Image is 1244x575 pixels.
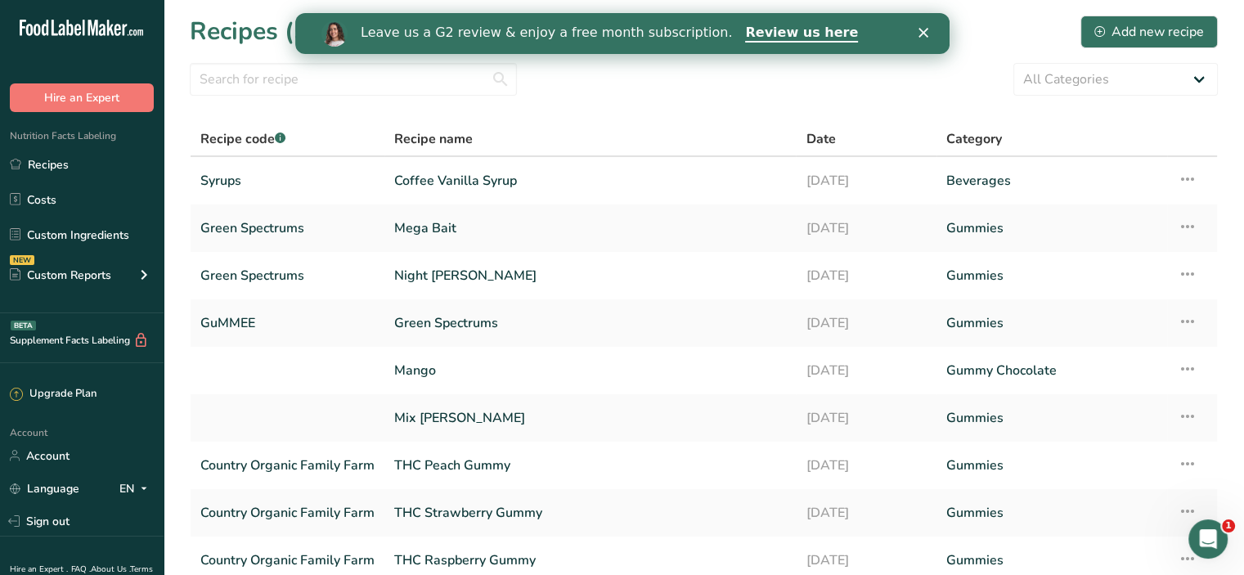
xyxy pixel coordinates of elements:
a: Mix [PERSON_NAME] [394,401,786,435]
a: Night [PERSON_NAME] [394,258,786,293]
a: GuMMEE [200,306,375,340]
a: Country Organic Family Farm [200,448,375,483]
div: BETA [11,321,36,330]
input: Search for recipe [190,63,517,96]
a: Mango [394,353,786,388]
h1: Recipes (52) [190,13,332,50]
a: Green Spectrums [200,211,375,245]
span: 1 [1222,519,1235,532]
a: Gummies [946,306,1157,340]
a: [DATE] [806,164,927,198]
div: NEW [10,255,34,265]
span: Date [806,129,835,149]
iframe: Intercom live chat banner [295,13,950,54]
a: Gummies [946,496,1157,530]
a: Mega Bait [394,211,786,245]
a: [DATE] [806,496,927,530]
a: Coffee Vanilla Syrup [394,164,786,198]
a: Gummies [946,211,1157,245]
a: Country Organic Family Farm [200,496,375,530]
div: Custom Reports [10,267,111,284]
a: [DATE] [806,353,927,388]
button: Hire an Expert [10,83,154,112]
a: Language [10,474,79,503]
a: Beverages [946,164,1157,198]
a: THC Strawberry Gummy [394,496,786,530]
span: Category [946,129,1002,149]
a: [DATE] [806,306,927,340]
a: [DATE] [806,211,927,245]
a: Gummies [946,401,1157,435]
span: Recipe name [394,129,473,149]
button: Add new recipe [1080,16,1218,48]
a: Gummies [946,448,1157,483]
a: [DATE] [806,448,927,483]
a: THC Peach Gummy [394,448,786,483]
a: [DATE] [806,258,927,293]
iframe: Intercom live chat [1188,519,1228,559]
div: EN [119,478,154,498]
div: Upgrade Plan [10,386,97,402]
div: Close [623,15,640,25]
a: [DATE] [806,401,927,435]
a: Syrups [200,164,375,198]
div: Add new recipe [1094,22,1204,42]
a: Gummies [946,258,1157,293]
a: Hire an Expert . [10,564,68,575]
span: Recipe code [200,130,285,148]
a: FAQ . [71,564,91,575]
a: Gummy Chocolate [946,353,1157,388]
a: Green Spectrums [394,306,786,340]
a: About Us . [91,564,130,575]
a: Green Spectrums [200,258,375,293]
